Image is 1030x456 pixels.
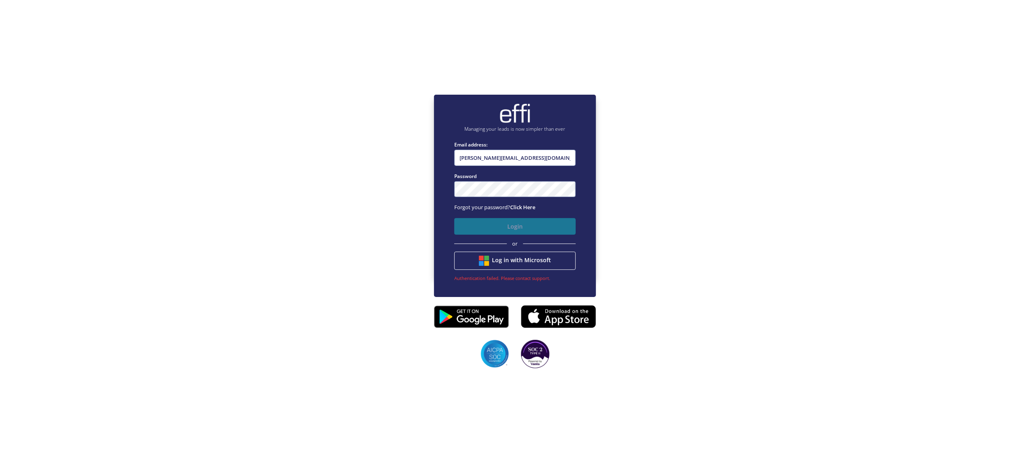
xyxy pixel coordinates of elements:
label: Password [454,172,576,180]
img: SOC2 badges [481,340,509,368]
a: Click Here [510,204,535,211]
span: Forgot your password? [454,204,535,211]
div: Authentication failed. Please contact support. [454,275,576,282]
button: Log in with Microsoft [454,252,576,270]
img: brand-logo.ec75409.png [499,103,531,123]
button: Login [454,218,576,235]
p: Managing your leads is now simpler than ever [454,125,576,133]
input: Enter email [454,150,576,166]
img: SOC2 badges [521,340,549,368]
img: btn google [479,256,489,266]
img: playstore.0fabf2e.png [434,300,509,333]
label: Email address: [454,141,576,148]
span: or [513,240,518,248]
img: appstore.8725fd3.png [521,303,596,330]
